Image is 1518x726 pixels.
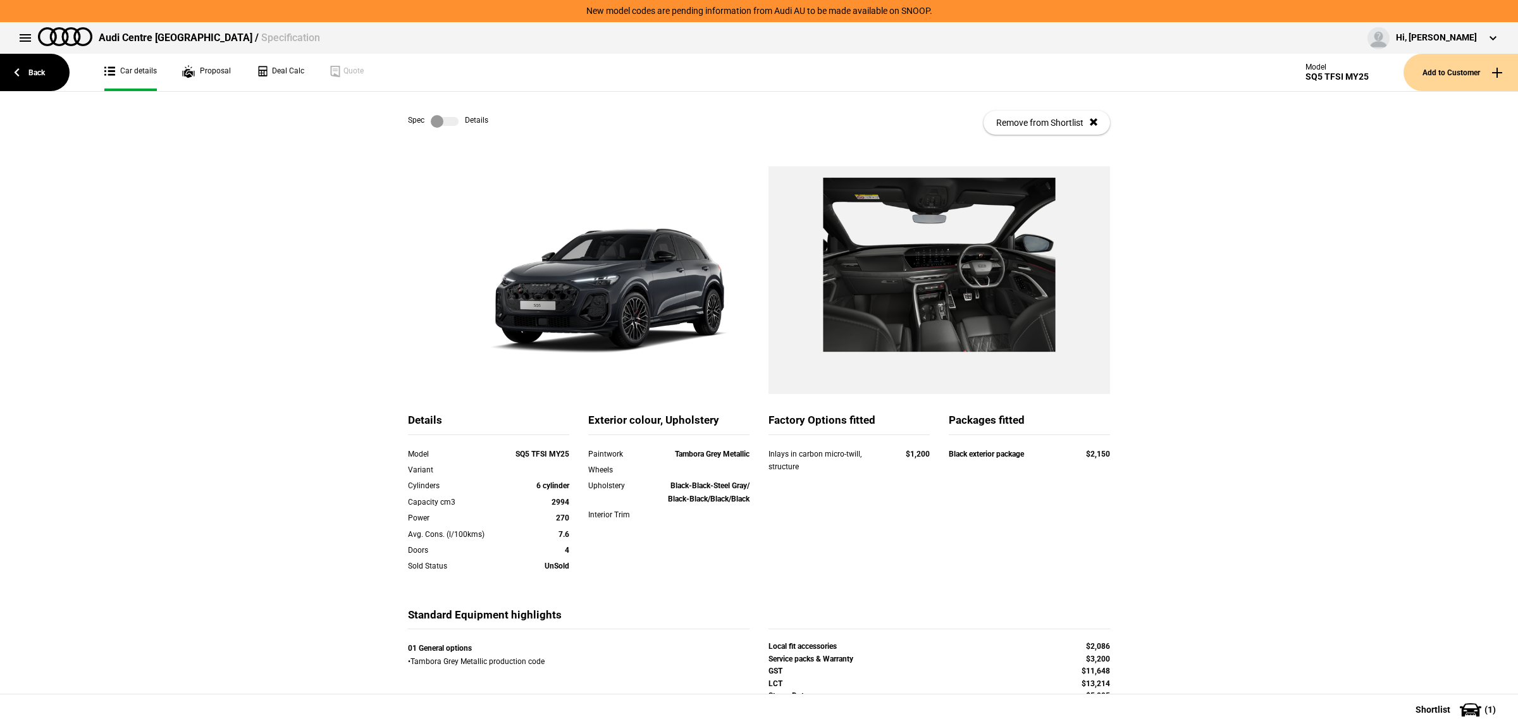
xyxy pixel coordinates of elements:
[768,655,853,663] strong: Service packs & Warranty
[984,111,1110,135] button: Remove from Shortlist
[1416,705,1450,714] span: Shortlist
[1305,63,1369,71] div: Model
[408,115,488,128] div: Spec Details
[99,31,320,45] div: Audi Centre [GEOGRAPHIC_DATA] /
[1484,705,1496,714] span: ( 1 )
[1086,450,1110,458] strong: $2,150
[1086,655,1110,663] strong: $3,200
[1086,691,1110,700] strong: $5,995
[906,450,930,458] strong: $1,200
[1082,679,1110,688] strong: $13,214
[558,530,569,539] strong: 7.6
[556,514,569,522] strong: 270
[588,508,653,521] div: Interior Trim
[768,667,782,675] strong: GST
[182,54,231,91] a: Proposal
[949,413,1110,435] div: Packages fitted
[408,413,569,435] div: Details
[515,450,569,458] strong: SQ5 TFSI MY25
[1397,694,1518,725] button: Shortlist(1)
[408,512,505,524] div: Power
[256,54,304,91] a: Deal Calc
[38,27,92,46] img: audi.png
[408,479,505,492] div: Cylinders
[408,448,505,460] div: Model
[949,450,1024,458] strong: Black exterior package
[408,496,505,508] div: Capacity cm3
[1404,54,1518,91] button: Add to Customer
[668,481,750,503] strong: Black-Black-Steel Gray/ Black-Black/Black/Black
[565,546,569,555] strong: 4
[408,528,505,541] div: Avg. Cons. (l/100kms)
[588,413,750,435] div: Exterior colour, Upholstery
[104,54,157,91] a: Car details
[1082,667,1110,675] strong: $11,648
[408,560,505,572] div: Sold Status
[408,464,505,476] div: Variant
[1086,642,1110,651] strong: $2,086
[768,691,808,700] strong: Stamp Duty
[768,448,882,474] div: Inlays in carbon micro-twill, structure
[408,608,750,630] div: Standard Equipment highlights
[675,450,750,458] strong: Tambora Grey Metallic
[408,544,505,557] div: Doors
[588,464,653,476] div: Wheels
[588,479,653,492] div: Upholstery
[768,642,837,651] strong: Local fit accessories
[1396,32,1477,44] div: Hi, [PERSON_NAME]
[545,562,569,570] strong: UnSold
[1305,71,1369,82] div: SQ5 TFSI MY25
[768,679,782,688] strong: LCT
[261,32,320,44] span: Specification
[552,498,569,507] strong: 2994
[408,644,472,653] strong: 01 General options
[536,481,569,490] strong: 6 cylinder
[768,413,930,435] div: Factory Options fitted
[588,448,653,460] div: Paintwork
[408,642,750,668] div: • Tambora Grey Metallic production code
